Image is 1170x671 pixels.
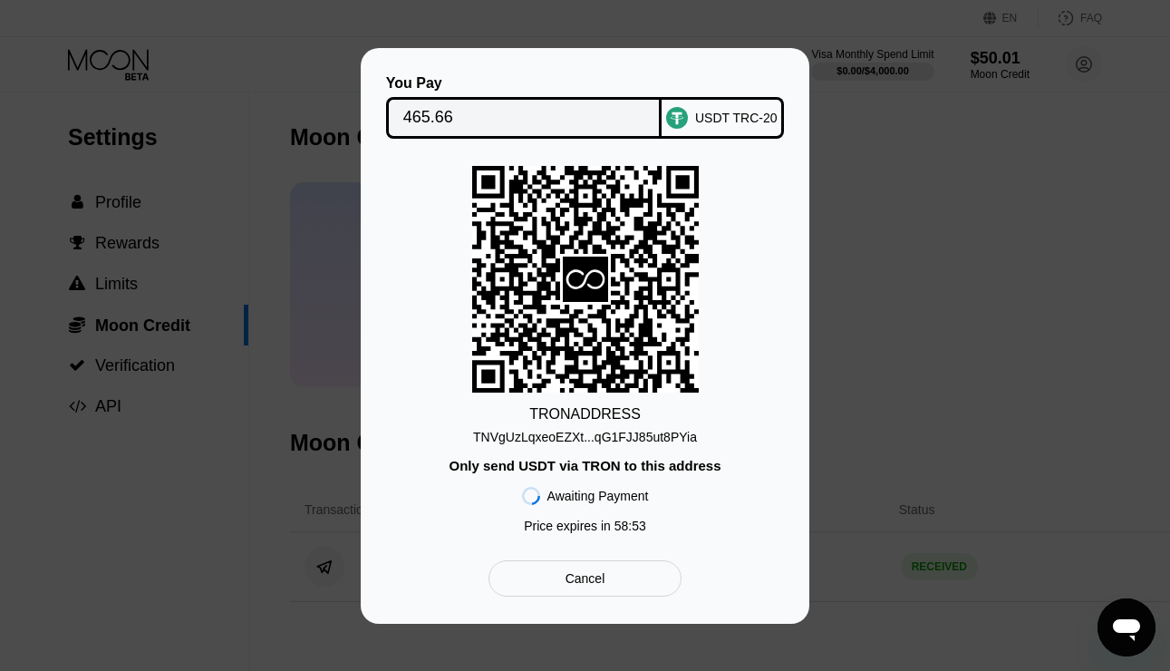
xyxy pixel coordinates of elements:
div: You Pay [386,75,662,92]
div: Cancel [488,560,682,597]
div: TNVgUzLqxeoEZXt...qG1FJJ85ut8PYia [473,430,697,444]
div: TNVgUzLqxeoEZXt...qG1FJJ85ut8PYia [473,423,697,444]
div: Only send USDT via TRON to this address [449,458,720,473]
div: USDT TRC-20 [695,111,778,125]
div: Price expires in [524,519,646,533]
span: 58 : 53 [614,519,646,533]
div: Cancel [566,570,605,587]
div: Awaiting Payment [547,489,649,503]
div: You PayUSDT TRC-20 [388,75,782,139]
div: TRON ADDRESS [529,406,641,423]
iframe: Button to launch messaging window [1097,598,1155,656]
